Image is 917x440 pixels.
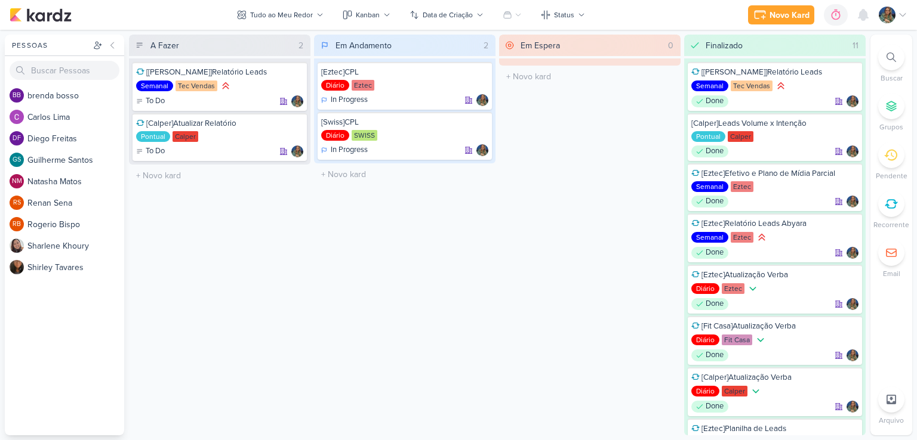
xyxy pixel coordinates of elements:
[136,80,173,91] div: Semanal
[146,95,165,107] p: To Do
[131,167,308,184] input: + Novo kard
[847,298,858,310] div: Responsável: Isabella Gutierres
[775,80,787,92] div: Prioridade Alta
[881,73,903,83] p: Buscar
[321,144,368,156] div: In Progress
[27,132,124,145] div: D i e g o F r e i t a s
[755,334,767,346] div: Prioridade Baixa
[10,196,24,210] div: Renan Sena
[136,67,303,78] div: [Tec Vendas]Relatório Leads
[879,7,896,23] img: Isabella Gutierres
[10,61,119,80] input: Buscar Pessoas
[321,117,488,128] div: [Swiss]CPL
[136,145,165,157] div: To Do
[770,9,810,21] div: Novo Kard
[27,175,124,188] div: N a t a s h a M a t o s
[756,231,768,243] div: Prioridade Alta
[731,232,753,243] div: Eztec
[691,247,728,259] div: Done
[691,349,728,361] div: Done
[876,171,907,181] p: Pendente
[13,200,21,206] p: RS
[847,247,858,259] img: Isabella Gutierres
[13,92,21,99] p: bb
[521,39,560,52] div: Em Espera
[691,168,858,179] div: [Eztec]Efetivo e Plano de Mídia Parcial
[847,401,858,413] div: Responsável: Isabella Gutierres
[13,135,21,142] p: DF
[501,68,678,85] input: + Novo kard
[691,196,728,207] div: Done
[176,80,217,91] div: Tec Vendas
[722,386,747,396] div: Calper
[10,238,24,253] img: Sharlene Khoury
[691,95,728,107] div: Done
[691,372,858,383] div: [Calper]Atualização Verba
[13,157,21,163] p: GS
[479,39,493,52] div: 2
[291,95,303,107] img: Isabella Gutierres
[750,385,762,397] div: Prioridade Baixa
[691,118,858,129] div: [Calper]Leads Volume x Intenção
[691,298,728,310] div: Done
[476,94,488,106] div: Responsável: Isabella Gutierres
[321,94,368,106] div: In Progress
[706,95,724,107] p: Done
[848,39,863,52] div: 11
[10,260,24,274] img: Shirley Tavares
[476,94,488,106] img: Isabella Gutierres
[291,145,303,157] div: Responsável: Isabella Gutierres
[691,269,858,280] div: [Eztec]Atualização Verba
[883,268,900,279] p: Email
[173,131,198,142] div: Calper
[10,40,91,51] div: Pessoas
[331,144,368,156] p: In Progress
[27,197,124,209] div: R e n a n S e n a
[10,110,24,124] img: Carlos Lima
[336,39,392,52] div: Em Andamento
[331,94,368,106] p: In Progress
[847,349,858,361] div: Responsável: Isabella Gutierres
[476,144,488,156] div: Responsável: Isabella Gutierres
[321,67,488,78] div: [Eztec]CPL
[663,39,678,52] div: 0
[722,334,752,345] div: Fit Casa
[150,39,179,52] div: A Fazer
[27,154,124,166] div: G u i l h e r m e S a n t o s
[706,145,724,157] p: Done
[316,166,493,183] input: + Novo kard
[321,130,349,141] div: Diário
[691,145,728,157] div: Done
[748,5,814,24] button: Novo Kard
[10,8,72,22] img: kardz.app
[847,196,858,207] img: Isabella Gutierres
[847,95,858,107] div: Responsável: Isabella Gutierres
[706,247,724,259] p: Done
[691,218,858,229] div: [Eztec]Relatório Leads Abyara
[847,196,858,207] div: Responsável: Isabella Gutierres
[27,111,124,123] div: C a r l o s L i m a
[146,145,165,157] p: To Do
[691,401,728,413] div: Done
[10,153,24,167] div: Guilherme Santos
[352,80,374,91] div: Eztec
[691,283,719,294] div: Diário
[706,196,724,207] p: Done
[691,131,725,142] div: Pontual
[879,122,903,132] p: Grupos
[321,80,349,91] div: Diário
[847,298,858,310] img: Isabella Gutierres
[870,44,912,83] li: Ctrl + F
[728,131,753,142] div: Calper
[847,401,858,413] img: Isabella Gutierres
[10,217,24,231] div: Rogerio Bispo
[13,221,21,228] p: RB
[722,283,744,294] div: Eztec
[847,95,858,107] img: Isabella Gutierres
[27,261,124,274] div: S h i r l e y T a v a r e s
[691,80,728,91] div: Semanal
[691,386,719,396] div: Diário
[294,39,308,52] div: 2
[691,321,858,331] div: [Fit Casa]Atualização Verba
[476,144,488,156] img: Isabella Gutierres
